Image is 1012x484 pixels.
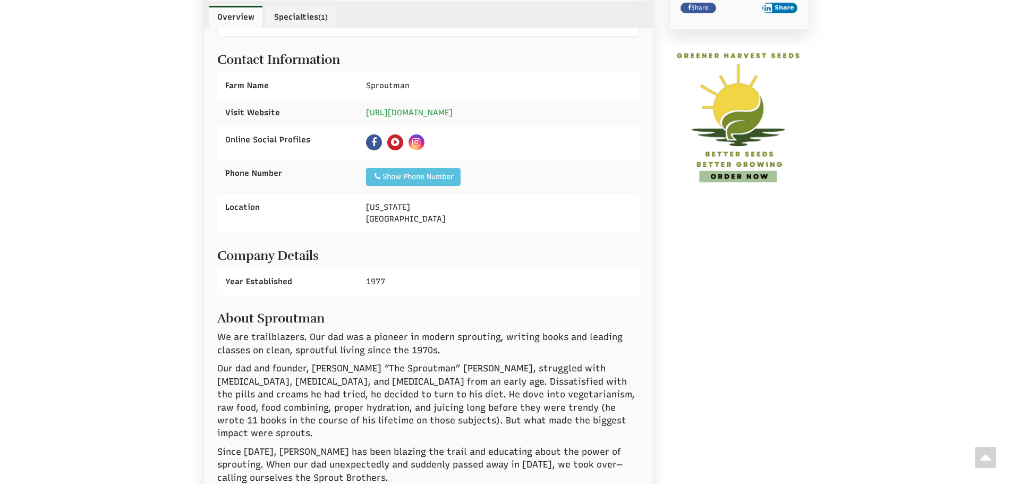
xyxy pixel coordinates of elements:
[209,5,263,28] a: Overview
[217,363,635,438] span: Our dad and founder, [PERSON_NAME] “The Sproutman” [PERSON_NAME], struggled with [MEDICAL_DATA], ...
[217,47,640,66] h2: Contact Information
[387,134,403,150] a: YouTube Click
[366,277,385,286] span: 1977
[669,46,809,185] img: GREENER HARVEST SEEDS
[366,81,410,90] span: Sproutman
[366,108,453,117] a: [URL][DOMAIN_NAME]
[366,202,410,212] span: [US_STATE]
[373,172,454,182] div: Show Phone Number
[318,13,328,21] small: (1)
[217,243,640,262] h2: Company Details
[217,268,358,295] div: Year Established
[217,306,640,325] h2: About Sproutman
[217,72,358,99] div: Farm Name
[217,194,358,221] div: Location
[681,3,716,13] a: Share
[721,3,757,13] iframe: X Post Button
[217,126,358,154] div: Online Social Profiles
[409,134,424,150] a: Instagram Click
[358,194,640,233] div: [GEOGRAPHIC_DATA]
[217,446,622,483] span: Since [DATE], [PERSON_NAME] has been blazing the trail and educating about the power of sprouting...
[217,99,358,126] div: Visit Website
[266,5,336,28] a: Specialties
[366,134,382,150] a: Facebook Click
[762,3,798,13] button: Share
[217,160,358,187] div: Phone Number
[217,332,623,355] span: We are trailblazers. Our dad was a pioneer in modern sprouting, writing books and leading classes...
